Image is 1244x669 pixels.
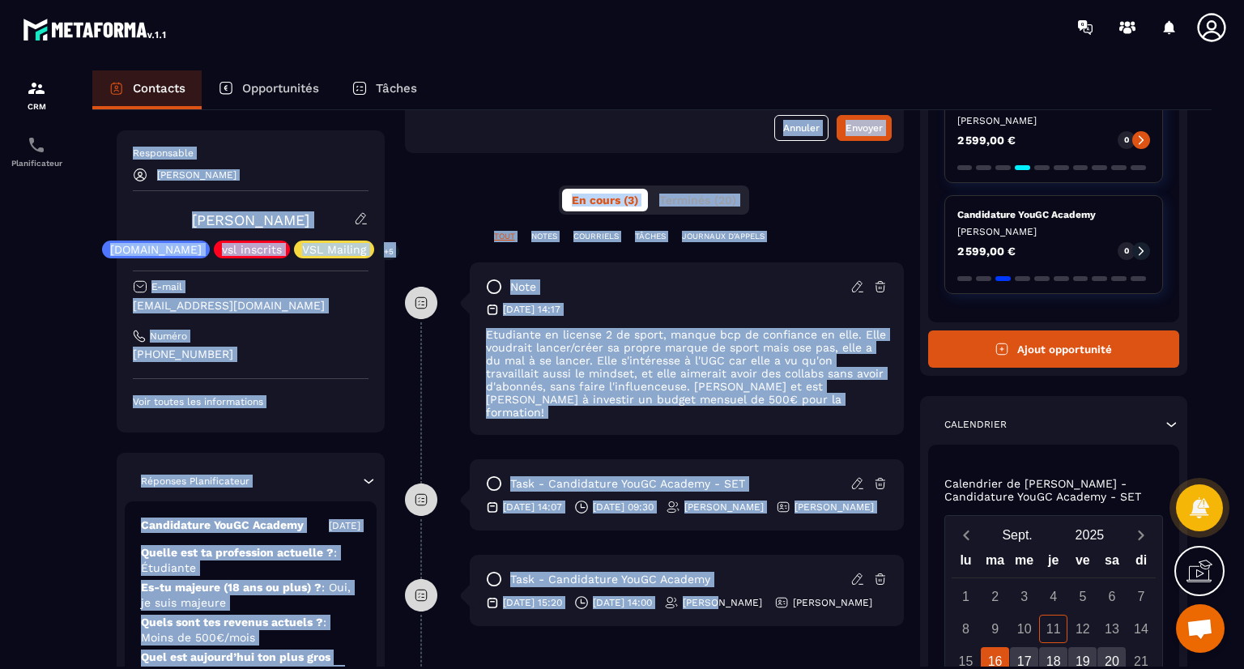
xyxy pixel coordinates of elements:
p: [PERSON_NAME] [684,501,764,513]
p: Etudiante en license 2 de sport, manque bcp de confiance en elle. Elle voudrait lancer/créer sa p... [486,328,888,419]
div: 14 [1127,615,1155,643]
button: Envoyer [837,115,892,141]
div: Ouvrir le chat [1176,604,1225,653]
p: Candidature YouGC Academy [957,208,1151,221]
p: Responsable [133,147,369,160]
p: [PERSON_NAME] [793,596,872,609]
div: 6 [1097,582,1126,611]
p: Réponses Planificateur [141,475,249,488]
a: schedulerschedulerPlanificateur [4,123,69,180]
p: [PERSON_NAME] [157,169,236,181]
div: 3 [1010,582,1038,611]
p: +5 [378,243,399,260]
p: task - Candidature YouGC Academy [510,572,710,587]
p: 0 [1124,245,1129,257]
a: Opportunités [202,70,335,109]
div: ve [1068,549,1097,577]
a: Tâches [335,70,433,109]
div: Envoyer [846,120,883,136]
p: Quels sont tes revenus actuels ? [141,615,360,646]
p: [DATE] 14:07 [503,501,562,513]
img: logo [23,15,168,44]
p: [DOMAIN_NAME] [110,244,202,255]
div: 2 [981,582,1009,611]
a: Contacts [92,70,202,109]
p: Quelle est ta profession actuelle ? [141,545,360,576]
p: E-mail [151,280,182,293]
div: ma [981,549,1010,577]
img: formation [27,79,46,98]
p: [EMAIL_ADDRESS][DOMAIN_NAME] [133,298,369,313]
button: Open months overlay [982,521,1054,549]
button: Ajout opportunité [928,330,1180,368]
p: Calendrier [944,418,1007,431]
div: 12 [1068,615,1097,643]
p: 2 599,00 € [957,245,1016,257]
p: 0 [1124,134,1129,146]
div: 9 [981,615,1009,643]
button: En cours (3) [562,189,648,211]
button: Terminés (20) [650,189,746,211]
p: [PERSON_NAME] [957,225,1151,238]
div: 11 [1039,615,1067,643]
p: Numéro [150,330,187,343]
p: [DATE] 14:17 [503,303,560,316]
a: [PERSON_NAME] [192,211,309,228]
p: COURRIELS [573,231,619,242]
div: 10 [1010,615,1038,643]
p: [DATE] 15:20 [503,596,562,609]
p: Contacts [133,81,185,96]
button: Annuler [774,115,829,141]
a: formationformationCRM [4,66,69,123]
p: 2 599,00 € [957,134,1016,146]
p: JOURNAUX D'APPELS [682,231,765,242]
div: 5 [1068,582,1097,611]
p: [DATE] [329,519,360,532]
button: Open years overlay [1054,521,1126,549]
p: note [510,279,536,295]
p: NOTES [531,231,557,242]
p: VSL Mailing [302,244,366,255]
div: lu [951,549,980,577]
div: 7 [1127,582,1155,611]
p: CRM [4,102,69,111]
p: [PERSON_NAME] [957,114,1151,127]
p: [PERSON_NAME] [795,501,874,513]
img: scheduler [27,135,46,155]
p: [PHONE_NUMBER] [133,347,369,362]
p: task - Candidature YouGC Academy - SET [510,476,745,492]
p: [PERSON_NAME] [683,596,762,609]
p: Opportunités [242,81,319,96]
p: TOUT [494,231,515,242]
button: Next month [1126,524,1156,546]
p: Candidature YouGC Academy [141,518,304,533]
p: [DATE] 09:30 [593,501,654,513]
div: di [1127,549,1156,577]
span: En cours (3) [572,194,638,207]
p: [DATE] 14:00 [593,596,652,609]
div: 13 [1097,615,1126,643]
div: 4 [1039,582,1067,611]
p: Es-tu majeure (18 ans ou plus) ? [141,580,360,611]
p: Calendrier de [PERSON_NAME] - Candidature YouGC Academy - SET [944,477,1164,503]
div: je [1039,549,1068,577]
div: 1 [952,582,980,611]
button: Previous month [952,524,982,546]
p: Planificateur [4,159,69,168]
div: sa [1097,549,1127,577]
div: me [1010,549,1039,577]
p: vsl inscrits [222,244,282,255]
p: TÂCHES [635,231,666,242]
span: Terminés (20) [659,194,736,207]
div: 8 [952,615,980,643]
p: Voir toutes les informations [133,395,369,408]
p: Tâches [376,81,417,96]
